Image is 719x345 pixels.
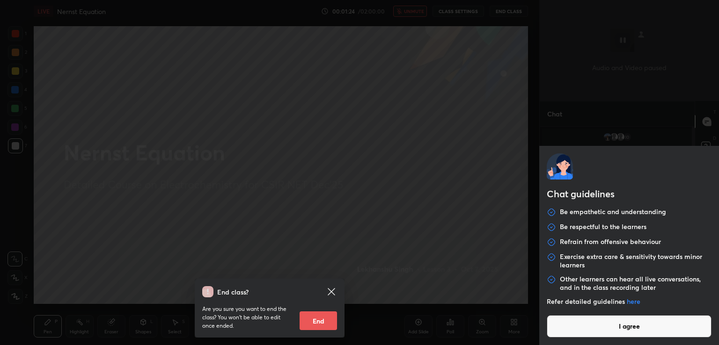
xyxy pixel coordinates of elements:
h2: Chat guidelines [547,187,712,203]
p: Be empathetic and understanding [560,208,666,217]
p: Refer detailed guidelines [547,297,712,306]
p: Be respectful to the learners [560,223,646,232]
button: End [300,311,337,330]
p: Exercise extra care & sensitivity towards minor learners [560,252,712,269]
p: Refrain from offensive behaviour [560,237,661,247]
button: I agree [547,315,712,338]
h4: End class? [217,287,249,297]
p: Are you sure you want to end the class? You won’t be able to edit once ended. [202,305,292,330]
a: here [627,297,640,306]
p: Other learners can hear all live conversations, and in the class recording later [560,275,712,292]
